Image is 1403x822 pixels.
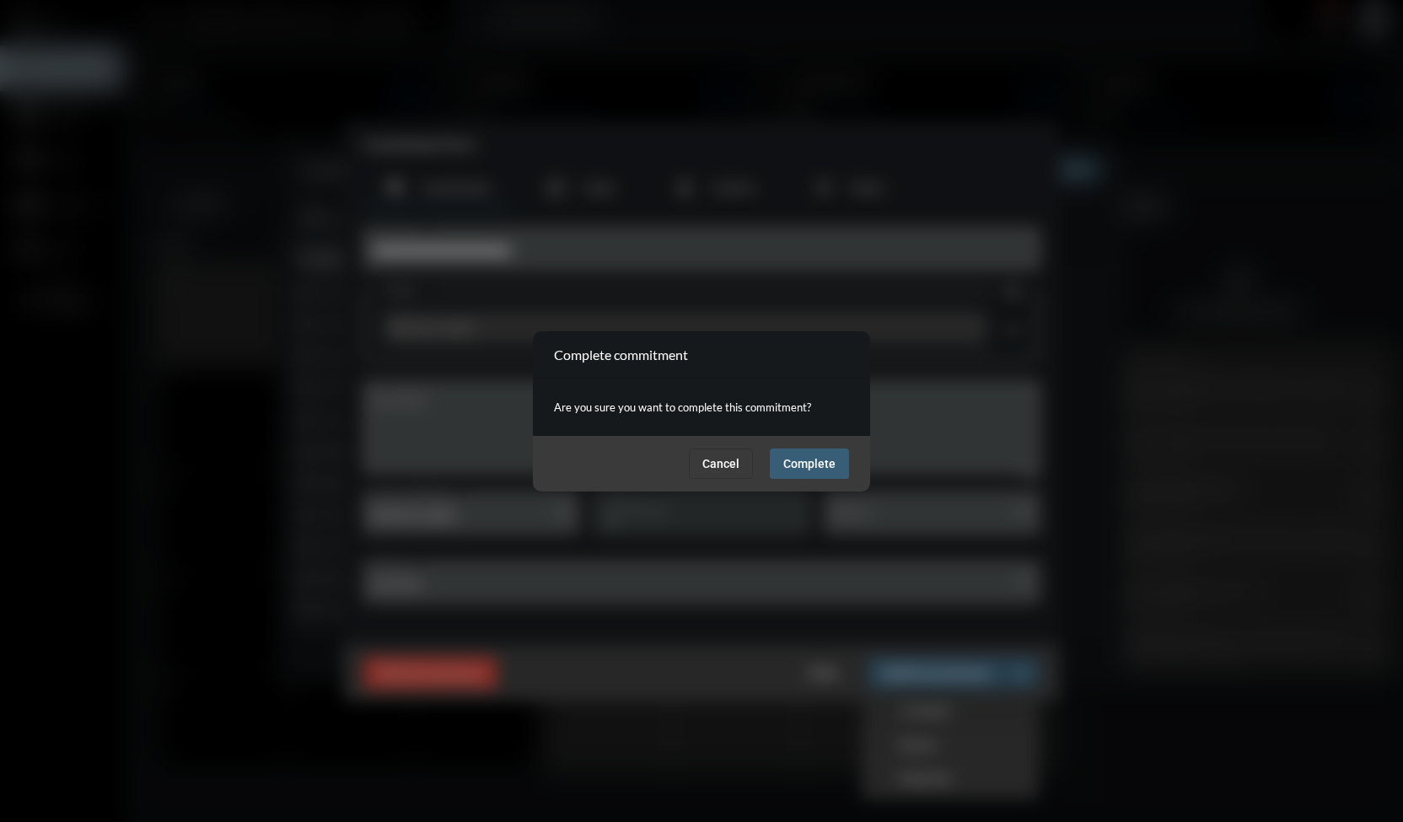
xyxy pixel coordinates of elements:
[783,457,836,470] span: Complete
[554,395,849,419] p: Are you sure you want to complete this commitment?
[770,449,849,479] button: Complete
[702,457,739,470] span: Cancel
[689,449,753,479] button: Cancel
[554,347,688,363] h2: Complete commitment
